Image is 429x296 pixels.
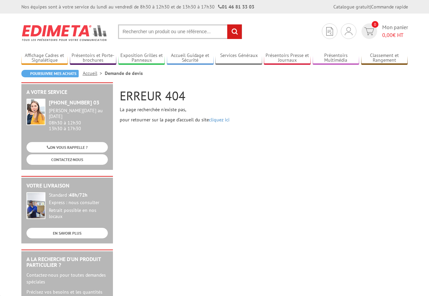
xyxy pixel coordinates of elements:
span: 0,00 [382,32,393,38]
h2: Votre livraison [26,183,108,189]
span: Mon panier [382,23,408,39]
h2: A la recherche d'un produit particulier ? [26,256,108,268]
div: Standard : [49,192,108,198]
input: Rechercher un produit ou une référence... [118,24,242,39]
span: 0 [372,21,378,28]
a: Commande rapide [371,4,408,10]
img: Edimeta [21,20,108,45]
p: pour retourner sur la page d'accueil du site [120,116,408,123]
p: La page recherchée n'existe pas, [120,106,408,113]
div: 08h30 à 12h30 13h30 à 17h30 [49,108,108,131]
strong: [PHONE_NUMBER] 03 [49,99,99,106]
a: Présentoirs Multimédia [313,53,359,64]
strong: 01 46 81 33 03 [218,4,254,10]
div: Retrait possible en nos locaux [49,208,108,220]
img: devis rapide [326,27,333,36]
strong: 48h/72h [69,192,87,198]
input: rechercher [227,24,242,39]
div: Express : nous consulter [49,200,108,206]
a: CONTACTEZ-NOUS [26,154,108,165]
a: Poursuivre mes achats [21,70,79,77]
p: Contactez-nous pour toutes demandes spéciales [26,272,108,285]
img: widget-service.jpg [26,99,45,125]
h2: A votre service [26,89,108,95]
a: devis rapide 0 Mon panier 0,00€ HT [360,23,408,39]
a: ON VOUS RAPPELLE ? [26,142,108,153]
div: Nos équipes sont à votre service du lundi au vendredi de 8h30 à 12h30 et de 13h30 à 17h30 [21,3,254,10]
a: cliquez ici [209,117,230,123]
a: EN SAVOIR PLUS [26,228,108,238]
a: Services Généraux [215,53,262,64]
a: Classement et Rangement [361,53,408,64]
h1: ERREUR 404 [120,89,408,103]
div: [PERSON_NAME][DATE] au [DATE] [49,108,108,119]
span: € HT [382,31,408,39]
div: | [333,3,408,10]
img: devis rapide [345,27,352,35]
a: Présentoirs Presse et Journaux [264,53,311,64]
a: Accueil [83,70,105,76]
img: devis rapide [364,27,374,35]
a: Catalogue gratuit [333,4,370,10]
a: Présentoirs et Porte-brochures [70,53,117,64]
a: Exposition Grilles et Panneaux [118,53,165,64]
img: widget-livraison.jpg [26,192,45,219]
a: Affichage Cadres et Signalétique [21,53,68,64]
a: Accueil Guidage et Sécurité [167,53,214,64]
li: Demande de devis [105,70,143,77]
